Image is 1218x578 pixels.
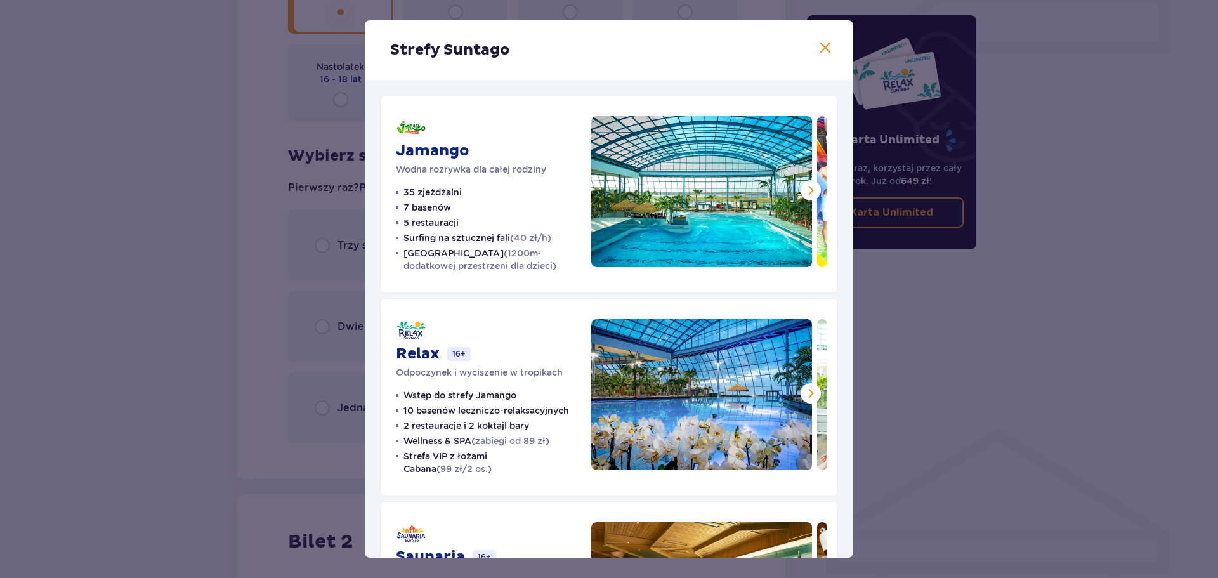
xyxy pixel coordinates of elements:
p: 35 zjeżdżalni [403,186,462,199]
img: Saunaria logo [396,522,426,545]
p: [GEOGRAPHIC_DATA] [403,247,576,272]
p: 10 basenów leczniczo-relaksacyjnych [403,404,569,417]
p: 5 restauracji [403,216,459,229]
img: Relax logo [396,319,426,342]
span: (40 zł/h) [510,233,551,243]
p: 16+ [447,347,471,361]
p: Wellness & SPA [403,435,549,447]
span: (zabiegi od 89 zł) [471,436,549,446]
p: 7 basenów [403,201,451,214]
p: Jamango [396,141,469,161]
img: Jamango [591,116,812,267]
p: Strefy Suntago [390,41,510,60]
p: Wstęp do strefy Jamango [403,389,516,402]
p: Surfing na sztucznej fali [403,232,551,244]
p: Strefa VIP z łożami Cabana [403,450,576,475]
p: Relax [396,345,440,364]
span: (99 zł/2 os.) [436,464,492,474]
img: Jamango logo [396,116,426,139]
p: 2 restauracje i 2 koktajl bary [403,419,529,432]
p: Wodna rozrywka dla całej rodziny [396,163,546,176]
p: Odpoczynek i wyciszenie w tropikach [396,366,563,379]
p: Saunaria [396,548,465,567]
img: Relax [591,319,812,470]
p: 16+ [473,550,496,564]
